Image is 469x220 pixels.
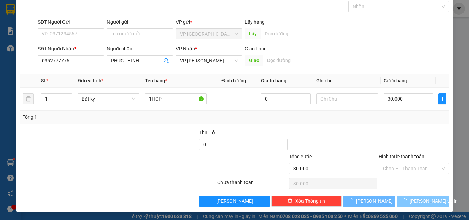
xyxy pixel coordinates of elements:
[107,45,173,53] div: Người nhận
[216,197,253,205] span: [PERSON_NAME]
[176,46,195,51] span: VP Nhận
[313,74,381,88] th: Ghi chú
[221,78,246,83] span: Định lượng
[288,198,293,204] span: delete
[439,96,446,102] span: plus
[245,28,261,39] span: Lấy
[316,93,378,104] input: Ghi Chú
[410,197,458,205] span: [PERSON_NAME] và In
[82,94,135,104] span: Bất kỳ
[356,197,393,205] span: [PERSON_NAME]
[107,18,173,26] div: Người gửi
[217,178,288,190] div: Chưa thanh toán
[58,26,94,32] b: [DOMAIN_NAME]
[384,78,407,83] span: Cước hàng
[245,19,265,25] span: Lấy hàng
[180,29,238,39] span: VP Sài Gòn
[289,154,312,159] span: Tổng cước
[75,9,91,25] img: logo.jpg
[402,198,410,203] span: loading
[261,78,286,83] span: Giá trị hàng
[38,18,104,26] div: SĐT Người Gửi
[397,196,449,207] button: [PERSON_NAME] và In
[199,130,215,135] span: Thu Hộ
[379,154,424,159] label: Hình thức thanh toán
[23,93,34,104] button: delete
[58,33,94,41] li: (c) 2017
[176,18,242,26] div: VP gửi
[180,56,238,66] span: VP Phan Thiết
[263,55,328,66] input: Dọc đường
[245,55,263,66] span: Giao
[145,78,167,83] span: Tên hàng
[348,198,356,203] span: loading
[38,45,104,53] div: SĐT Người Nhận
[295,197,325,205] span: Xóa Thông tin
[145,93,207,104] input: VD: Bàn, Ghế
[245,46,267,51] span: Giao hàng
[261,93,310,104] input: 0
[438,93,446,104] button: plus
[261,28,328,39] input: Dọc đường
[78,78,103,83] span: Đơn vị tính
[23,113,182,121] div: Tổng: 1
[271,196,342,207] button: deleteXóa Thông tin
[163,58,169,63] span: user-add
[343,196,396,207] button: [PERSON_NAME]
[9,44,39,77] b: [PERSON_NAME]
[199,196,270,207] button: [PERSON_NAME]
[41,78,46,83] span: SL
[44,10,66,66] b: BIÊN NHẬN GỬI HÀNG HÓA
